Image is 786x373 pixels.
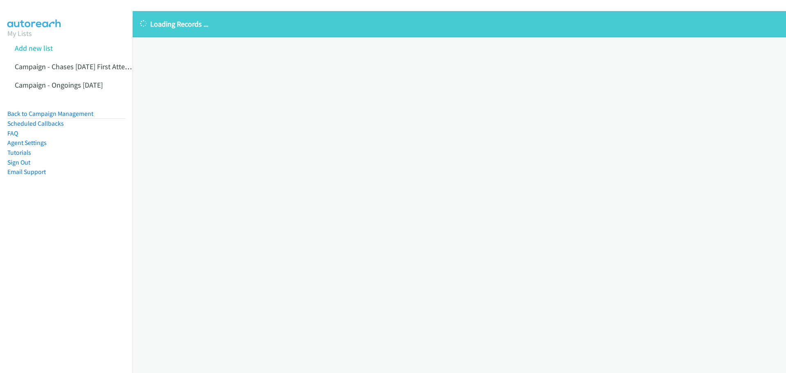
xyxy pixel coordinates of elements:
a: Agent Settings [7,139,47,147]
a: Scheduled Callbacks [7,120,64,127]
a: Tutorials [7,149,31,156]
a: Campaign - Chases [DATE] First Attempts [15,62,141,71]
a: FAQ [7,129,18,137]
a: My Lists [7,29,32,38]
a: Add new list [15,43,53,53]
a: Email Support [7,168,46,176]
a: Sign Out [7,158,30,166]
p: Loading Records ... [140,18,779,29]
a: Back to Campaign Management [7,110,93,118]
a: Campaign - Ongoings [DATE] [15,80,103,90]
